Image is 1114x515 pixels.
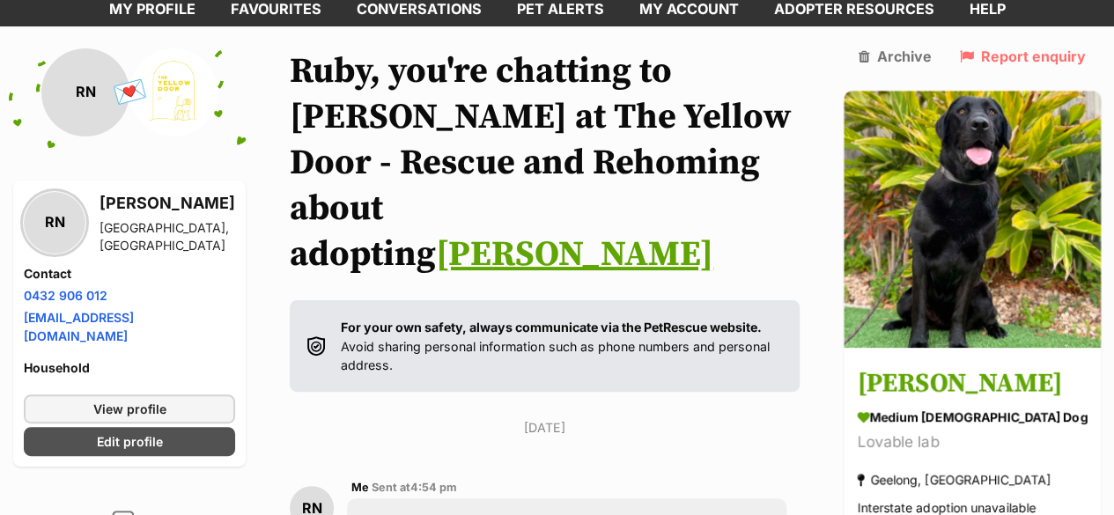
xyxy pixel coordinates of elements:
span: Edit profile [97,432,163,451]
h4: Household [24,359,235,377]
a: 0432 906 012 [24,288,107,303]
h4: Contact [24,265,235,283]
span: 4:54 pm [410,481,457,494]
span: Interstate adoption unavailable [857,500,1036,515]
h3: [PERSON_NAME] [100,191,235,216]
div: RN [24,192,85,254]
p: Avoid sharing personal information such as phone numbers and personal address. [341,318,782,374]
span: 💌 [110,73,150,111]
span: Me [351,481,369,494]
span: Sent at [372,481,457,494]
a: View profile [24,394,235,423]
h3: [PERSON_NAME] [857,364,1088,403]
div: Geelong, [GEOGRAPHIC_DATA] [857,467,1051,491]
img: Holly Jane [844,91,1101,348]
a: [EMAIL_ADDRESS][DOMAIN_NAME] [24,310,134,343]
strong: For your own safety, always communicate via the PetRescue website. [341,320,762,335]
h1: Ruby, you're chatting to [PERSON_NAME] at The Yellow Door - Rescue and Rehoming about adopting [290,48,800,277]
div: Lovable lab [857,430,1088,454]
span: View profile [93,400,166,418]
p: [DATE] [290,418,800,437]
a: Archive [859,48,932,64]
img: The Yellow Door - Rescue and Rehoming profile pic [129,48,218,136]
a: Report enquiry [960,48,1086,64]
div: RN [41,48,129,136]
a: Edit profile [24,427,235,456]
div: medium [DEMOGRAPHIC_DATA] Dog [857,408,1088,426]
a: [PERSON_NAME] [436,232,713,276]
div: [GEOGRAPHIC_DATA], [GEOGRAPHIC_DATA] [100,219,235,254]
